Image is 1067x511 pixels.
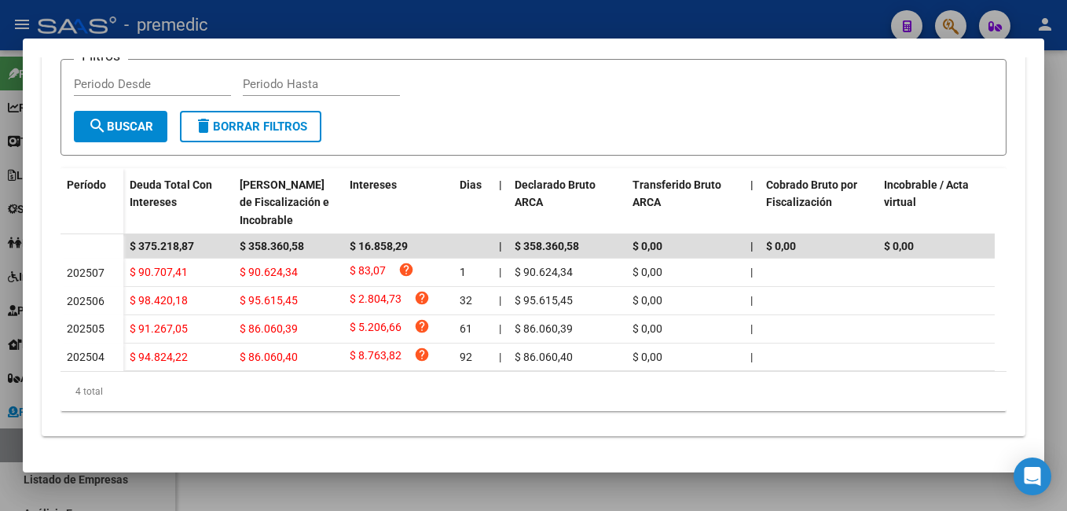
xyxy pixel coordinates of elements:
span: $ 358.360,58 [515,240,579,252]
span: Dias [460,178,482,191]
span: | [499,240,502,252]
span: $ 5.206,66 [350,318,401,340]
span: $ 90.624,34 [240,266,298,278]
mat-icon: search [88,116,107,135]
span: 202507 [67,267,104,279]
datatable-header-cell: Período [60,168,123,234]
span: $ 95.615,45 [240,294,298,307]
datatable-header-cell: Deuda Total Con Intereses [123,168,233,237]
datatable-header-cell: Cobrado Bruto por Fiscalización [760,168,878,237]
datatable-header-cell: Intereses [343,168,453,237]
span: $ 86.060,39 [240,322,298,335]
span: $ 2.804,73 [350,290,401,311]
span: $ 83,07 [350,262,386,283]
datatable-header-cell: Incobrable / Acta virtual [878,168,995,237]
span: $ 86.060,40 [515,351,573,363]
span: $ 0,00 [632,351,662,363]
div: 4 total [60,372,1006,411]
span: $ 0,00 [766,240,796,252]
span: $ 0,00 [632,240,662,252]
span: 32 [460,294,472,307]
i: help [414,318,430,334]
datatable-header-cell: Declarado Bruto ARCA [508,168,626,237]
span: Buscar [88,119,153,134]
span: | [499,178,502,191]
span: $ 95.615,45 [515,294,573,307]
span: 202506 [67,295,104,307]
span: Intereses [350,178,397,191]
span: Incobrable / Acta virtual [884,178,969,209]
span: Cobrado Bruto por Fiscalización [766,178,857,209]
span: 61 [460,322,472,335]
span: $ 94.824,22 [130,351,188,363]
span: $ 90.707,41 [130,266,188,278]
div: Open Intercom Messenger [1014,458,1051,495]
span: | [750,351,753,363]
button: Buscar [74,111,167,142]
i: help [414,290,430,306]
span: $ 8.763,82 [350,347,401,368]
datatable-header-cell: Dias [453,168,493,237]
span: [PERSON_NAME] de Fiscalización e Incobrable [240,178,329,227]
span: Transferido Bruto ARCA [632,178,721,209]
i: help [414,347,430,362]
span: $ 86.060,40 [240,351,298,363]
span: 202505 [67,322,104,335]
span: | [750,322,753,335]
datatable-header-cell: | [744,168,760,237]
span: Declarado Bruto ARCA [515,178,596,209]
span: $ 0,00 [632,294,662,307]
datatable-header-cell: | [493,168,508,237]
span: $ 375.218,87 [130,240,194,252]
span: $ 90.624,34 [515,266,573,278]
span: | [750,266,753,278]
span: $ 16.858,29 [350,240,408,252]
span: | [750,294,753,307]
i: help [398,262,414,278]
span: $ 91.267,05 [130,322,188,335]
span: | [499,351,501,363]
span: $ 0,00 [884,240,914,252]
mat-icon: delete [194,116,213,135]
span: $ 0,00 [632,322,662,335]
span: $ 98.420,18 [130,294,188,307]
span: Borrar Filtros [194,119,307,134]
span: | [499,294,501,307]
span: 202504 [67,351,104,363]
span: Período [67,178,106,191]
datatable-header-cell: Deuda Bruta Neto de Fiscalización e Incobrable [233,168,343,237]
span: $ 86.060,39 [515,322,573,335]
span: Deuda Total Con Intereses [130,178,212,209]
span: | [750,240,753,252]
span: $ 0,00 [632,266,662,278]
button: Borrar Filtros [180,111,321,142]
span: | [499,266,501,278]
span: | [750,178,753,191]
datatable-header-cell: Transferido Bruto ARCA [626,168,744,237]
span: | [499,322,501,335]
span: 92 [460,351,472,363]
span: 1 [460,266,466,278]
span: $ 358.360,58 [240,240,304,252]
